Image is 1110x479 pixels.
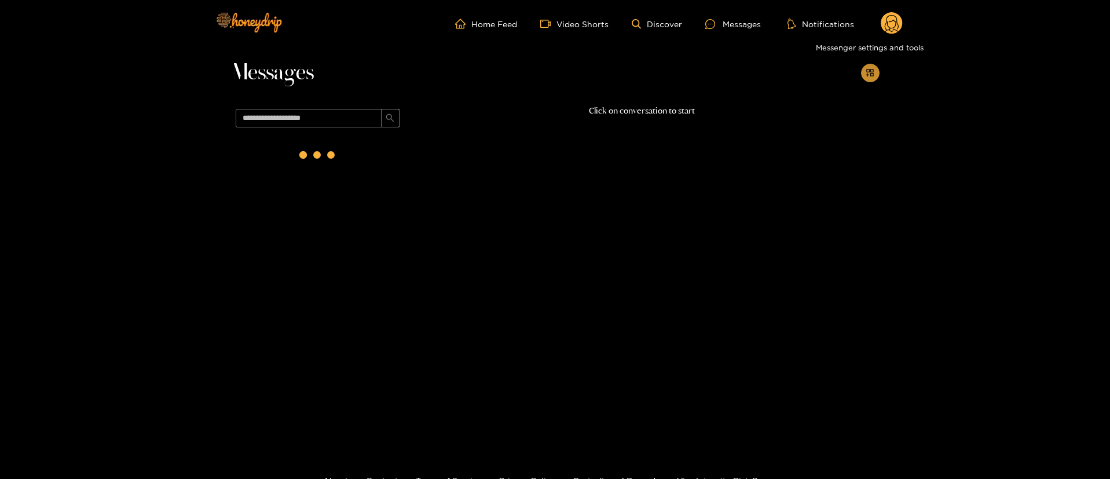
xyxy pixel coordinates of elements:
[540,19,556,29] span: video-camera
[386,114,394,123] span: search
[381,109,400,127] button: search
[811,38,928,57] div: Messenger settings and tools
[540,19,609,29] a: Video Shorts
[632,19,682,29] a: Discover
[231,59,314,87] span: Messages
[455,19,471,29] span: home
[705,17,761,31] div: Messages
[455,19,517,29] a: Home Feed
[866,68,874,78] span: appstore-add
[405,104,880,118] p: Click on conversation to start
[784,18,858,30] button: Notifications
[861,64,880,82] button: appstore-add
